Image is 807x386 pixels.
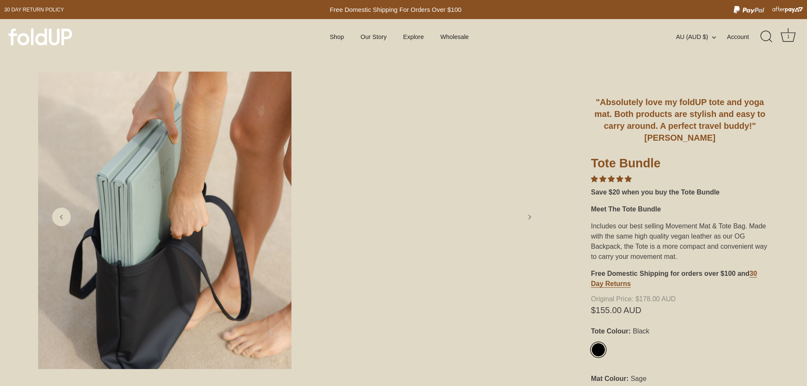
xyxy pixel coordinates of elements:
[353,29,394,45] a: Our Story
[779,28,798,46] a: Cart
[591,205,661,213] strong: Meet The Tote Bundle
[784,33,793,41] div: 1
[591,156,769,174] h1: Tote Bundle
[433,29,476,45] a: Wholesale
[520,208,539,226] a: Next slide
[591,342,606,357] a: Black
[396,29,431,45] a: Explore
[591,296,766,303] span: $178.00 AUD
[4,5,64,15] a: 30 day Return policy
[591,175,632,183] span: 5.00 stars
[591,221,769,262] p: Includes our best selling Movement Mat & Tote Bag. Made with the same high quality vegan leather ...
[52,208,71,226] a: Previous slide
[757,28,776,46] a: Search
[676,33,725,41] button: AU (AUD $)
[322,29,351,45] a: Shop
[591,375,769,383] label: Mat Colour:
[591,189,720,196] strong: Save $20 when you buy the Tote Bundle
[629,375,646,383] span: Sage
[309,29,490,45] div: Primary navigation
[591,270,749,277] strong: Free Domestic Shipping for orders over $100 and
[591,96,769,144] h5: "Absolutely love my foldUP tote and yoga mat. Both products are stylish and easy to carry around....
[591,327,769,335] label: Tote Colour:
[727,32,764,42] a: Account
[591,307,769,314] span: $155.00 AUD
[631,327,649,335] span: Black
